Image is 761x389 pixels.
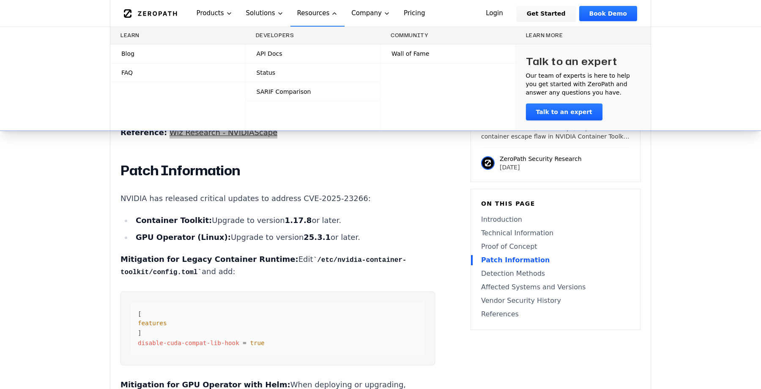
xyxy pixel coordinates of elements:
p: NVIDIA has released critical updates to address CVE-2025-23266: [120,193,435,204]
span: Status [257,68,276,77]
a: API Docs [246,44,380,63]
a: SARIF Comparison [246,82,380,101]
a: Talk to an expert [526,103,602,120]
a: FAQ [110,63,245,82]
a: Book Demo [579,6,637,21]
a: Introduction [481,215,630,225]
h2: Patch Information [120,162,435,179]
span: Wall of Fame [391,49,429,58]
span: [ [138,310,142,317]
p: CVE-2025-23266 (NVIDIAScape) exposes a critical container escape flaw in NVIDIA Container Toolkit... [481,124,630,141]
span: Blog [121,49,134,58]
a: Technical Information [481,228,630,238]
img: ZeroPath Security Research [481,156,495,170]
strong: Mitigation for Legacy Container Runtime: [120,255,298,264]
h3: Learn more [526,32,641,39]
a: Vendor Security History [481,296,630,306]
strong: 25.3.1 [304,233,331,242]
p: [DATE] [500,163,582,171]
span: API Docs [257,49,282,58]
p: Our team of experts is here to help you get started with ZeroPath and answer any questions you have. [526,71,641,97]
span: features [138,319,167,328]
strong: Mitigation for GPU Operator with Helm: [120,380,290,389]
a: Patch Information [481,255,630,265]
strong: 1.17.8 [285,216,312,225]
h3: Learn [120,32,235,39]
a: Get Started [517,6,576,21]
a: Proof of Concept [481,242,630,252]
span: = [243,340,246,346]
h3: Talk to an expert [526,54,617,68]
span: FAQ [121,68,133,77]
h3: Community [391,32,505,39]
strong: GPU Operator (Linux): [136,233,231,242]
strong: Reference: [120,128,167,137]
span: true [250,340,264,346]
a: Detection Methods [481,269,630,279]
a: Blog [110,44,245,63]
a: Login [476,6,513,21]
strong: Container Toolkit: [136,216,212,225]
span: SARIF Comparison [257,87,311,96]
h3: Developers [256,32,370,39]
a: Wiz Research - NVIDIAScape [170,128,278,137]
li: Upgrade to version or later. [132,231,435,243]
span: ] [138,329,142,336]
p: ZeroPath Security Research [500,155,582,163]
a: Affected Systems and Versions [481,282,630,292]
a: Status [246,63,380,82]
p: Edit and add: [120,253,435,278]
a: References [481,309,630,319]
h6: On this page [481,199,630,208]
li: Upgrade to version or later. [132,215,435,226]
span: disable-cuda-compat-lib-hook [138,340,239,346]
a: Wall of Fame [380,44,515,63]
